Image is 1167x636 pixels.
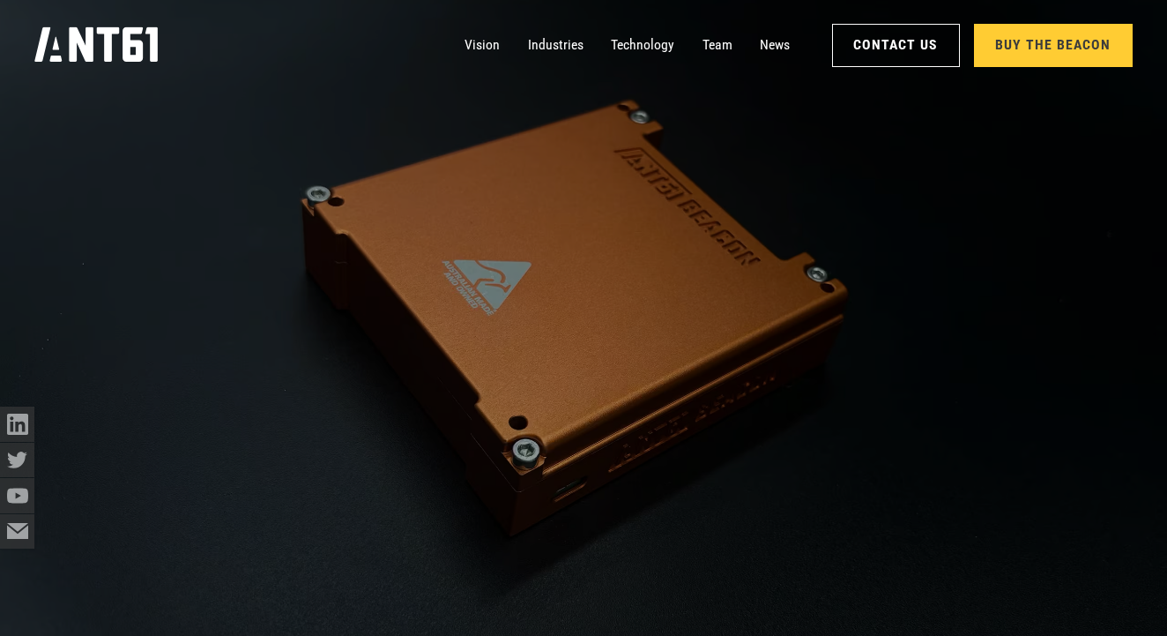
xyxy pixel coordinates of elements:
[528,28,583,63] a: Industries
[611,28,674,63] a: Technology
[465,28,500,63] a: Vision
[702,28,732,63] a: Team
[832,24,960,67] a: Contact Us
[760,28,790,63] a: News
[974,24,1133,67] a: Buy the Beacon
[34,22,158,68] a: home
